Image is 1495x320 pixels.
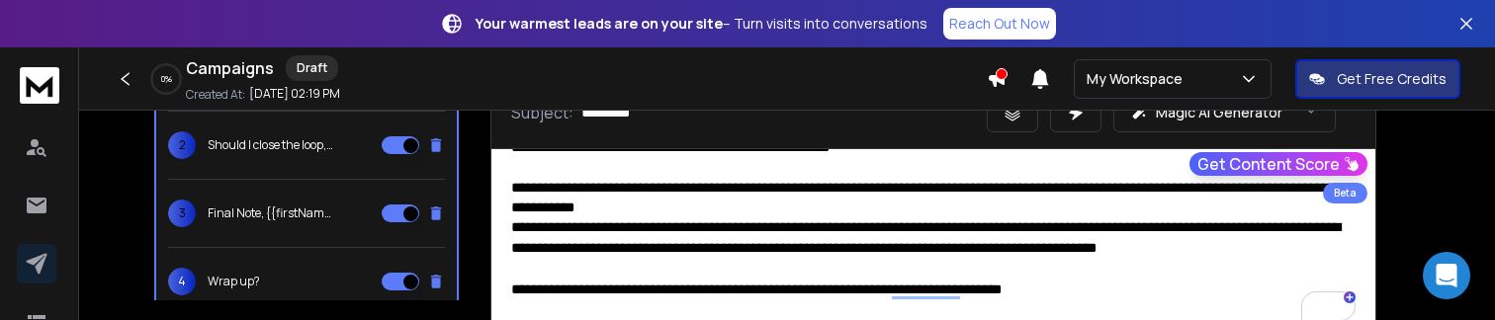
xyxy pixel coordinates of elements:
[1087,69,1190,89] p: My Workspace
[943,8,1056,40] a: Reach Out Now
[476,14,927,34] p: – Turn visits into conversations
[208,137,334,153] p: Should I close the loop, {{firstName}}?
[186,87,245,103] p: Created At:
[476,14,723,33] strong: Your warmest leads are on your site
[208,205,334,221] p: Final Note, {{firstName}}
[1323,183,1367,203] div: Beta
[168,200,196,227] span: 3
[168,131,196,159] span: 2
[1295,59,1460,99] button: Get Free Credits
[161,73,172,85] p: 0 %
[1337,69,1447,89] p: Get Free Credits
[1423,252,1470,299] div: Open Intercom Messenger
[249,86,340,102] p: [DATE] 02:19 PM
[20,67,59,104] img: logo
[1189,152,1367,176] button: Get Content Score
[949,14,1050,34] p: Reach Out Now
[511,101,573,124] p: Subject:
[1156,103,1282,122] p: Magic AI Generator
[186,56,274,80] h1: Campaigns
[286,55,338,81] div: Draft
[208,274,260,289] p: Wrap up?
[1113,93,1336,132] button: Magic AI Generator
[168,268,196,295] span: 4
